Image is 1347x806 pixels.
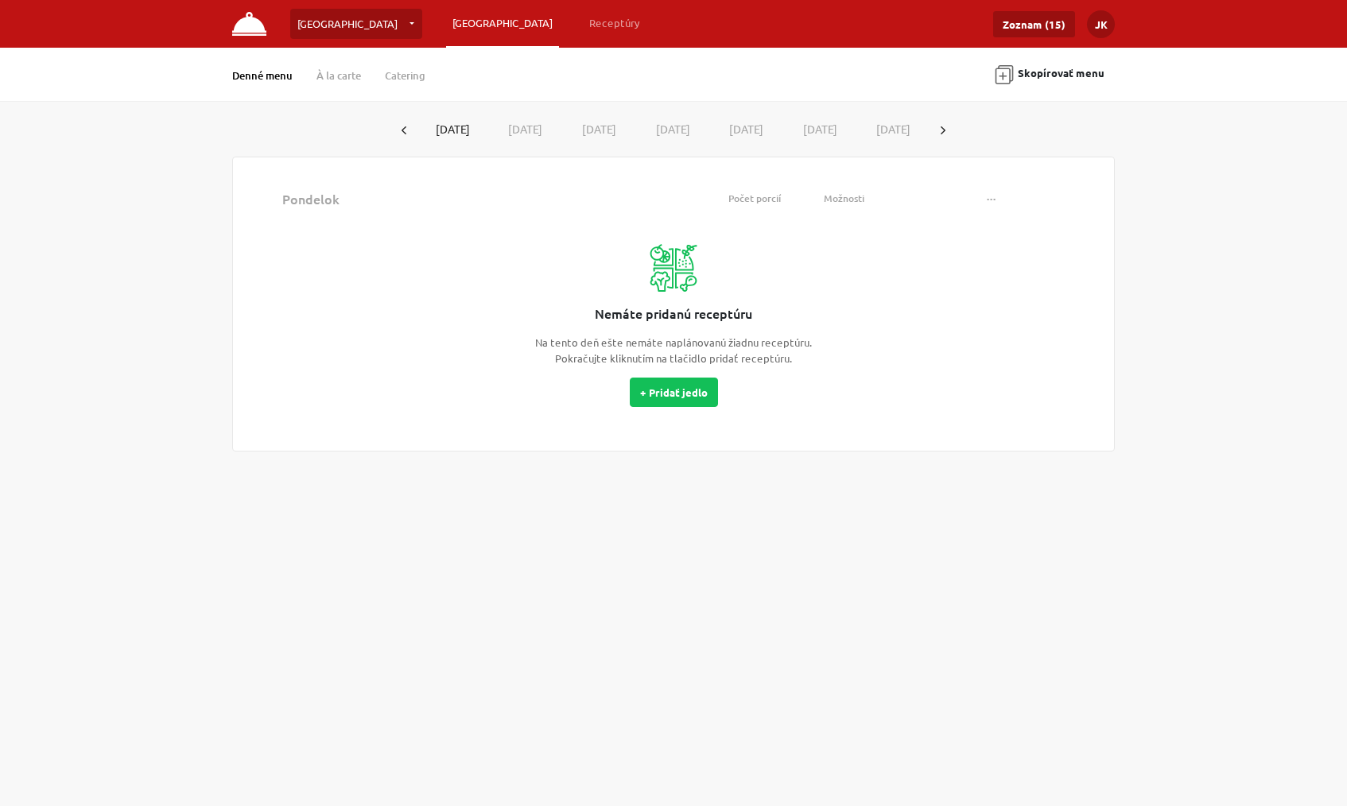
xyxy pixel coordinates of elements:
div: Možnosti [824,192,965,206]
span: ... [987,190,996,202]
a: Catering [385,68,425,83]
div: Počet porcií [699,192,811,206]
button: [DATE] [489,114,563,144]
button: [DATE] [856,114,930,144]
a: [GEOGRAPHIC_DATA] [446,9,559,37]
a: À la carte [316,68,361,83]
button: [DATE] [417,115,489,143]
button: Skopírovať menu [984,56,1115,93]
img: FUDOMA [232,12,266,36]
button: [DATE] [562,114,636,144]
a: [GEOGRAPHIC_DATA] [290,9,422,39]
div: Na tento deň ešte nemáte naplánovanú žiadnu receptúru. Pokračujte kliknutím na tlačidlo pridať re... [514,335,833,366]
div: Nemáte pridanú receptúru [595,304,752,323]
a: Receptúry [583,9,646,37]
button: JK [1087,10,1115,38]
th: Actions [971,181,1090,216]
button: [DATE] [709,114,783,144]
a: Denné menu [232,68,293,83]
th: Name [276,181,693,216]
th: Dragndrop [257,181,276,216]
button: ... [977,188,1006,210]
button: + Pridať jedlo [630,378,718,407]
button: [DATE] [783,114,857,144]
button: [DATE] [636,114,710,144]
a: Zoznam (15) [993,11,1075,37]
